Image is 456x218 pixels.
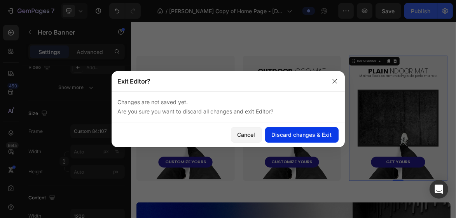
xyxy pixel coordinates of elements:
button: Discard changes & Exit [265,127,339,143]
p: Crisp print, washable. Best for lobbies & interiors. [18,83,138,92]
strong: indoor [34,70,74,83]
p: Weather-resistant. Built for busy entrances [171,73,291,82]
p: Exit Editor? [118,77,150,86]
p: Minimal look, commercial-grade performance. [323,73,444,82]
strong: plain [341,64,370,78]
p: CUSTOMIZE YOURS [201,197,260,205]
h2: INDOOR MAT [323,65,444,78]
h2: LOGO MAT [170,65,292,78]
strong: oUTDOOR [182,64,232,78]
div: Open Intercom Messenger [430,180,448,199]
p: GET YOURS [366,197,401,205]
div: Hero Banner [323,53,354,60]
p: CUSTOMIZE yOURS [49,197,108,205]
h2: logo mat [17,65,139,98]
p: Changes are not saved yet. Are you sure you want to discard all changes and exit Editor? [118,98,339,116]
div: Discard changes & Exit [272,131,332,139]
div: Cancel [238,131,255,139]
button: Cancel [231,127,262,143]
